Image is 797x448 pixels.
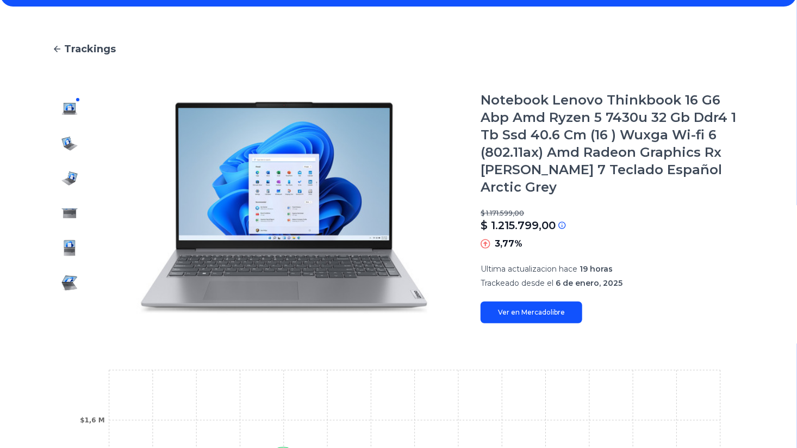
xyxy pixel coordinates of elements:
span: Trackeado desde el [481,278,553,288]
p: $ 1.215.799,00 [481,218,556,233]
img: Notebook Lenovo Thinkbook 16 G6 Abp Amd Ryzen 5 7430u 32 Gb Ddr4 1 Tb Ssd 40.6 Cm (16 ) Wuxga Wi-... [61,274,78,292]
span: 6 de enero, 2025 [556,278,622,288]
img: Notebook Lenovo Thinkbook 16 G6 Abp Amd Ryzen 5 7430u 32 Gb Ddr4 1 Tb Ssd 40.6 Cm (16 ) Wuxga Wi-... [61,100,78,118]
span: Trackings [64,41,116,57]
img: Notebook Lenovo Thinkbook 16 G6 Abp Amd Ryzen 5 7430u 32 Gb Ddr4 1 Tb Ssd 40.6 Cm (16 ) Wuxga Wi-... [109,91,459,323]
span: 19 horas [580,264,613,274]
p: 3,77% [495,237,522,250]
img: Notebook Lenovo Thinkbook 16 G6 Abp Amd Ryzen 5 7430u 32 Gb Ddr4 1 Tb Ssd 40.6 Cm (16 ) Wuxga Wi-... [61,240,78,257]
img: Notebook Lenovo Thinkbook 16 G6 Abp Amd Ryzen 5 7430u 32 Gb Ddr4 1 Tb Ssd 40.6 Cm (16 ) Wuxga Wi-... [61,135,78,152]
img: Notebook Lenovo Thinkbook 16 G6 Abp Amd Ryzen 5 7430u 32 Gb Ddr4 1 Tb Ssd 40.6 Cm (16 ) Wuxga Wi-... [61,205,78,222]
a: Trackings [52,41,745,57]
h1: Notebook Lenovo Thinkbook 16 G6 Abp Amd Ryzen 5 7430u 32 Gb Ddr4 1 Tb Ssd 40.6 Cm (16 ) Wuxga Wi-... [481,91,745,196]
img: Notebook Lenovo Thinkbook 16 G6 Abp Amd Ryzen 5 7430u 32 Gb Ddr4 1 Tb Ssd 40.6 Cm (16 ) Wuxga Wi-... [61,170,78,187]
a: Ver en Mercadolibre [481,302,582,323]
p: $ 1.171.599,00 [481,209,745,218]
span: Ultima actualizacion hace [481,264,577,274]
tspan: $1,6 M [80,416,105,424]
